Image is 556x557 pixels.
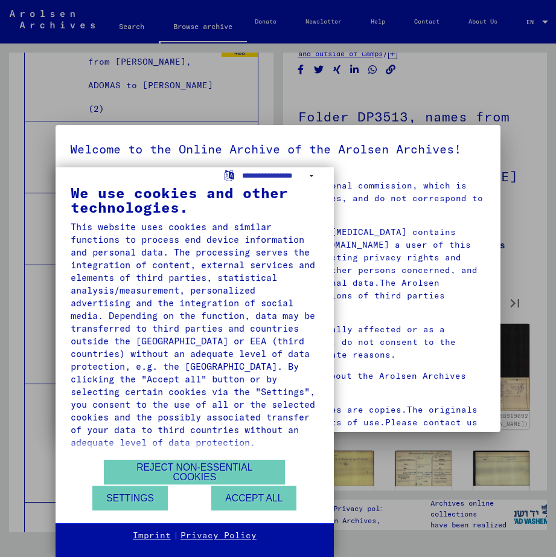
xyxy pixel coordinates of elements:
[133,530,171,542] a: Imprint
[181,530,257,542] a: Privacy Policy
[211,486,296,510] button: Accept all
[104,460,285,485] button: Reject non-essential cookies
[71,221,319,449] div: This website uses cookies and similar functions to process end device information and personal da...
[71,185,319,214] div: We use cookies and other technologies.
[92,486,168,510] button: Settings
